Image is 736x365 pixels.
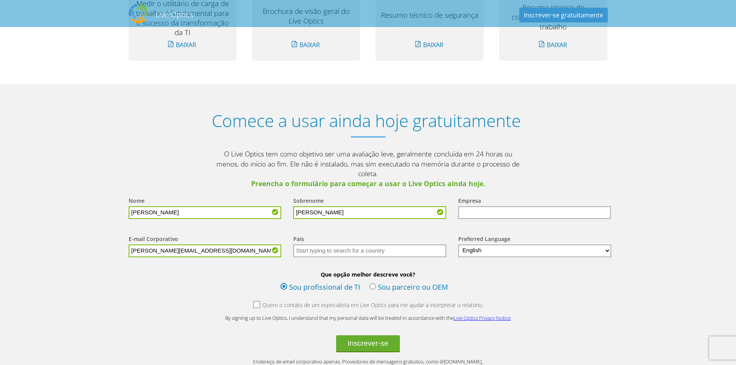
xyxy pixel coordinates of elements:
[121,271,615,278] b: Que opção melhor descreve você?
[336,335,400,352] button: Inscrever-se
[293,244,446,257] input: Start typing to search for a country
[214,179,523,189] span: Preencha o formulário para começar a usar o Live Optics ainda hoje.
[253,301,483,311] label: Quero o contato de um especialista em Live Optics para me ajudar a interpretar o relatório.
[519,8,608,22] a: Inscrever-se gratuitamente
[369,282,448,294] label: Sou parceiro ou OEM
[280,282,360,294] label: Sou profissional de TI
[129,235,178,244] label: E-mail Corporativo
[411,37,448,52] a: Baixar
[129,4,148,23] img: Dell Dpack
[288,37,325,52] a: Baixar
[535,37,572,52] a: Baixar
[155,9,193,20] h2: Live Optics
[458,235,510,244] label: Preferred Language
[454,314,511,321] a: Live Optics Privacy Notice
[214,314,523,322] p: By signing up to Live Optics, I understand that my personal data will be treated in accordance wi...
[129,197,144,206] label: Nome
[293,235,304,244] label: País
[214,149,523,188] p: O Live Optics tem como objetivo ser uma avaliação leve, geralmente concluída em 24 horas ou menos...
[458,197,481,206] label: Empresa
[164,37,201,52] a: Baixar
[293,197,324,206] label: Sobrenome
[121,111,612,131] h1: Comece a usar ainda hoje gratuitamente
